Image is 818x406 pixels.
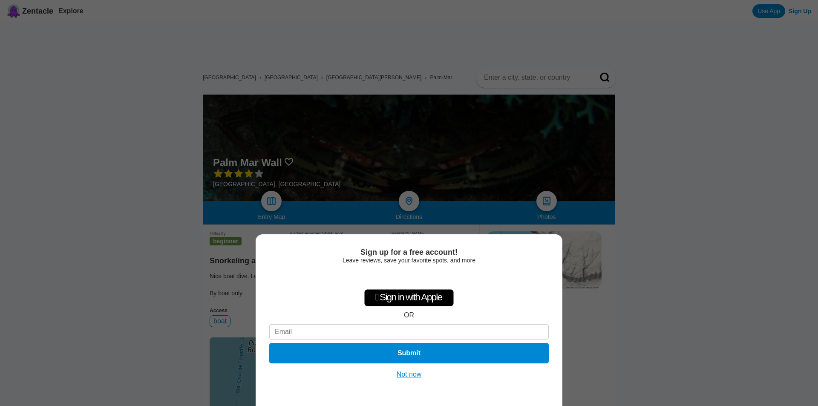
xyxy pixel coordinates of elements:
[269,324,549,340] input: Email
[269,343,549,363] button: Submit
[364,289,454,306] div: Sign in with Apple
[269,248,549,257] div: Sign up for a free account!
[357,268,461,287] iframe: Botón Iniciar sesión con Google
[269,257,549,264] div: Leave reviews, save your favorite spots, and more
[394,370,424,379] button: Not now
[404,311,414,319] div: OR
